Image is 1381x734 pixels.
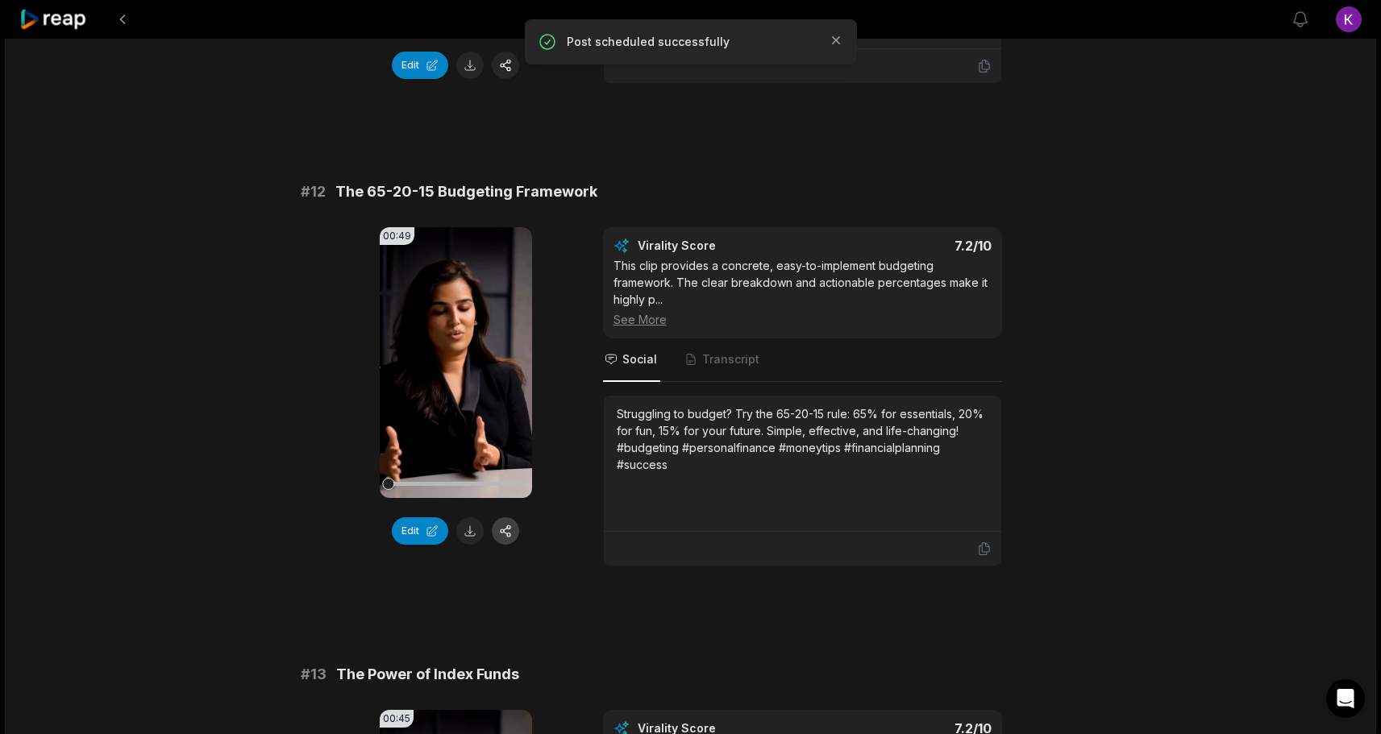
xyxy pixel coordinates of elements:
[622,351,657,367] span: Social
[818,238,992,254] div: 7.2 /10
[614,311,992,328] div: See More
[301,663,327,686] span: # 13
[380,227,532,498] video: Your browser does not support mp4 format.
[335,180,597,203] span: The 65-20-15 Budgeting Framework
[392,52,448,79] button: Edit
[301,180,326,203] span: # 12
[603,338,1002,382] nav: Tabs
[614,257,992,328] div: This clip provides a concrete, easy-to-implement budgeting framework. The clear breakdown and act...
[336,663,519,686] span: The Power of Index Funds
[617,405,988,473] div: Struggling to budget? Try the 65-20-15 rule: 65% for essentials, 20% for fun, 15% for your future...
[638,238,811,254] div: Virality Score
[567,34,815,50] p: Post scheduled successfully
[1326,679,1365,718] div: Open Intercom Messenger
[702,351,759,367] span: Transcript
[392,517,448,545] button: Edit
